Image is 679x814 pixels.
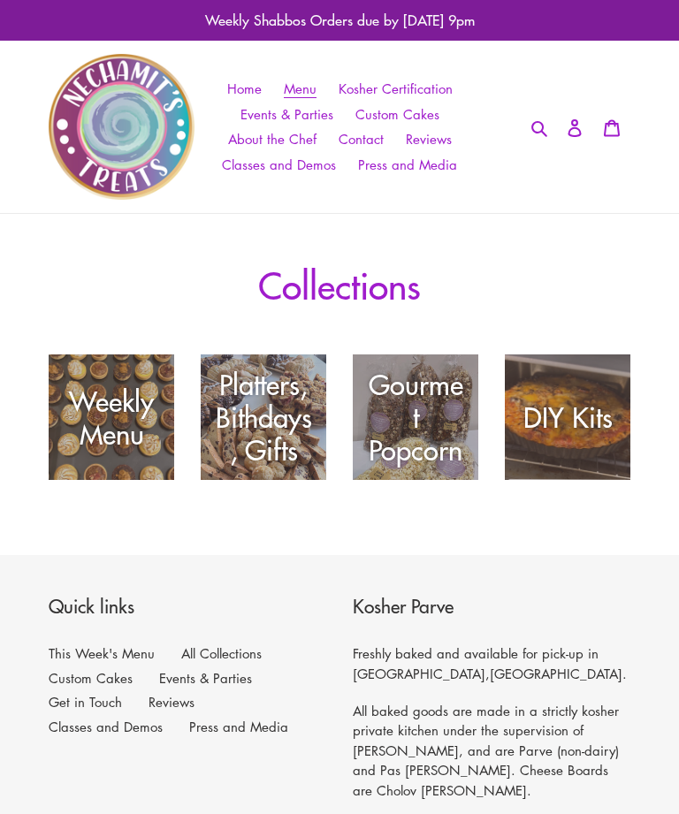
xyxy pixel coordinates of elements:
a: Reviews [397,126,461,152]
img: Nechamit&#39;s Treats [49,54,195,200]
div: Platters, Bithdays, Gifts [201,368,326,467]
a: Gourmet Popcorn [353,354,478,480]
a: Custom Cakes [347,102,448,127]
span: Events & Parties [240,105,333,124]
a: This Week's Menu [49,644,155,662]
a: DIY Kits [505,354,630,480]
a: Kosher Certification [330,76,462,102]
a: Contact [330,126,393,152]
div: DIY Kits [505,400,630,433]
a: Events & Parties [232,102,342,127]
a: Weekly Menu [49,354,174,480]
p: Quick links [49,595,326,622]
p: Freshly baked and available for pick-up in [GEOGRAPHIC_DATA],[GEOGRAPHIC_DATA]. [353,643,630,683]
a: Classes and Demos [49,718,163,735]
a: About the Chef [219,126,325,152]
a: Reviews [149,693,195,711]
a: Home [218,76,271,102]
span: Home [227,80,262,98]
div: Weekly Menu [49,384,174,450]
a: Classes and Demos [213,152,345,178]
span: Press and Media [358,156,457,174]
span: About the Chef [228,130,317,148]
a: Get in Touch [49,693,122,711]
span: Kosher Certification [339,80,453,98]
span: Menu [284,80,317,98]
a: Press and Media [189,718,288,735]
h1: Collections [49,262,630,306]
a: Menu [275,76,325,102]
a: All Collections [181,644,262,662]
span: Custom Cakes [355,105,439,124]
a: Events & Parties [159,669,252,687]
div: Gourmet Popcorn [353,368,478,467]
a: Platters, Bithdays, Gifts [201,354,326,480]
p: Kosher Parve [353,595,630,622]
span: Reviews [406,130,452,148]
span: Classes and Demos [222,156,336,174]
p: All baked goods are made in a strictly kosher private kitchen under the supervision of [PERSON_NA... [353,701,630,801]
span: Contact [339,130,384,148]
a: Custom Cakes [49,669,133,687]
a: Press and Media [349,152,466,178]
